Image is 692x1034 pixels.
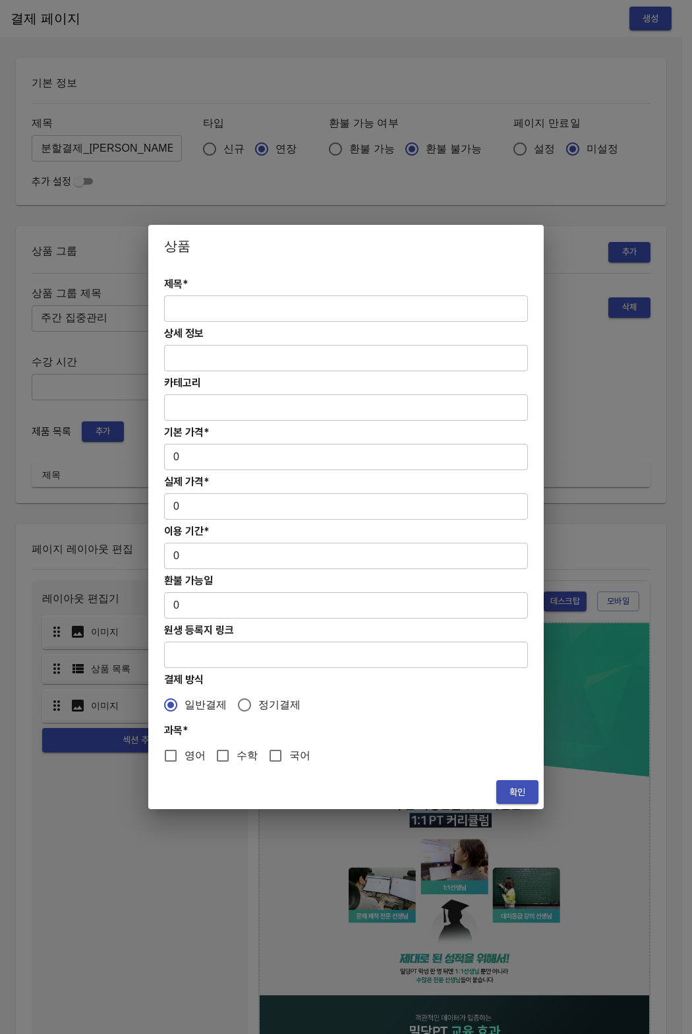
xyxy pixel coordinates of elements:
h4: 기본 가격* [164,426,528,439]
h4: 실제 가격* [164,475,528,488]
span: 확인 [507,784,528,801]
button: 확인 [496,780,538,805]
span: 영어 [185,748,206,764]
span: 수학 [237,748,258,764]
h4: 이용 기간* [164,525,528,537]
h4: 카테고리 [164,377,528,389]
span: 정기결제 [258,697,301,713]
span: 국어 [289,748,310,764]
h2: 상품 [164,235,528,257]
h4: 결제 방식 [164,673,528,686]
span: 일반결제 [185,697,227,713]
h4: 환불 가능일 [164,574,528,587]
h4: 상세 정보 [164,327,528,340]
h4: 원생 등록지 링크 [164,624,528,636]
